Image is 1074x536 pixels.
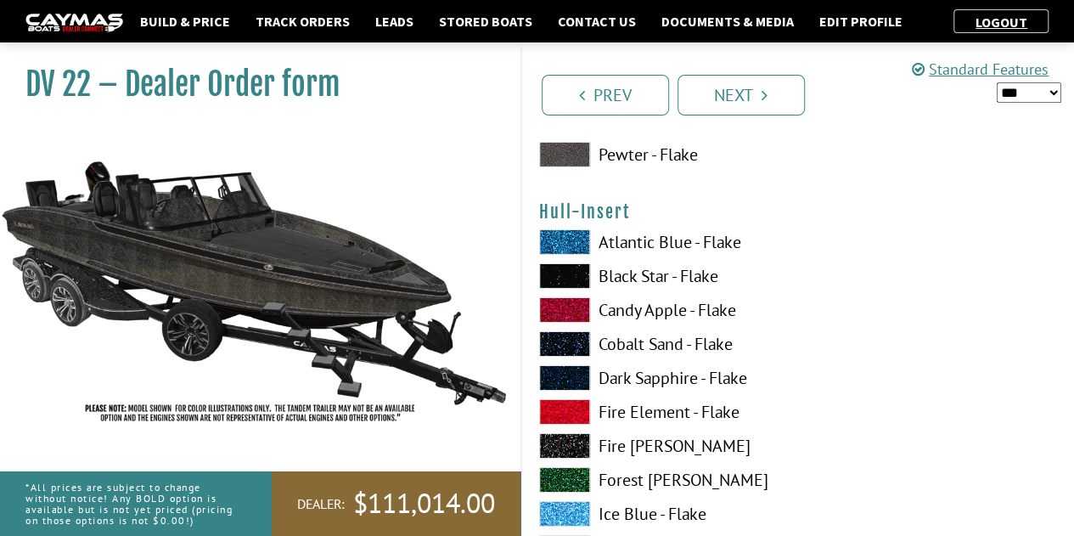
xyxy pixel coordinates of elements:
[542,75,669,116] a: Prev
[247,10,358,32] a: Track Orders
[912,59,1049,79] a: Standard Features
[297,495,345,513] span: Dealer:
[539,433,781,459] label: Fire [PERSON_NAME]
[811,10,911,32] a: Edit Profile
[539,201,1058,223] h4: Hull-Insert
[539,467,781,493] label: Forest [PERSON_NAME]
[539,229,781,255] label: Atlantic Blue - Flake
[539,365,781,391] label: Dark Sapphire - Flake
[539,297,781,323] label: Candy Apple - Flake
[25,65,478,104] h1: DV 22 – Dealer Order form
[678,75,805,116] a: Next
[539,263,781,289] label: Black Star - Flake
[272,471,520,536] a: Dealer:$111,014.00
[539,142,781,167] label: Pewter - Flake
[967,14,1036,31] a: Logout
[25,14,123,31] img: caymas-dealer-connect-2ed40d3bc7270c1d8d7ffb4b79bf05adc795679939227970def78ec6f6c03838.gif
[132,10,239,32] a: Build & Price
[25,473,233,535] p: *All prices are subject to change without notice! Any BOLD option is available but is not yet pri...
[430,10,541,32] a: Stored Boats
[653,10,802,32] a: Documents & Media
[539,331,781,357] label: Cobalt Sand - Flake
[549,10,644,32] a: Contact Us
[353,486,495,522] span: $111,014.00
[367,10,422,32] a: Leads
[539,501,781,527] label: Ice Blue - Flake
[539,399,781,425] label: Fire Element - Flake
